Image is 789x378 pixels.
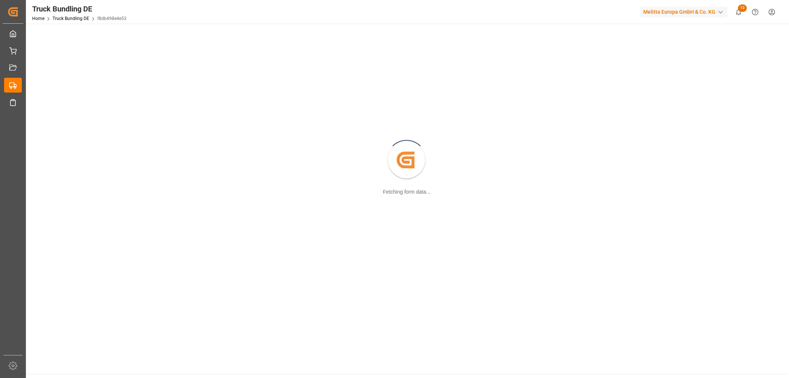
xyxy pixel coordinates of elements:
[53,16,89,21] a: Truck Bundling DE
[747,4,763,20] button: Help Center
[640,5,730,19] button: Melitta Europa GmbH & Co. KG
[383,188,430,196] div: Fetching form data...
[32,16,44,21] a: Home
[738,4,747,12] span: 12
[730,4,747,20] button: show 12 new notifications
[32,3,127,14] div: Truck Bundling DE
[640,7,727,17] div: Melitta Europa GmbH & Co. KG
